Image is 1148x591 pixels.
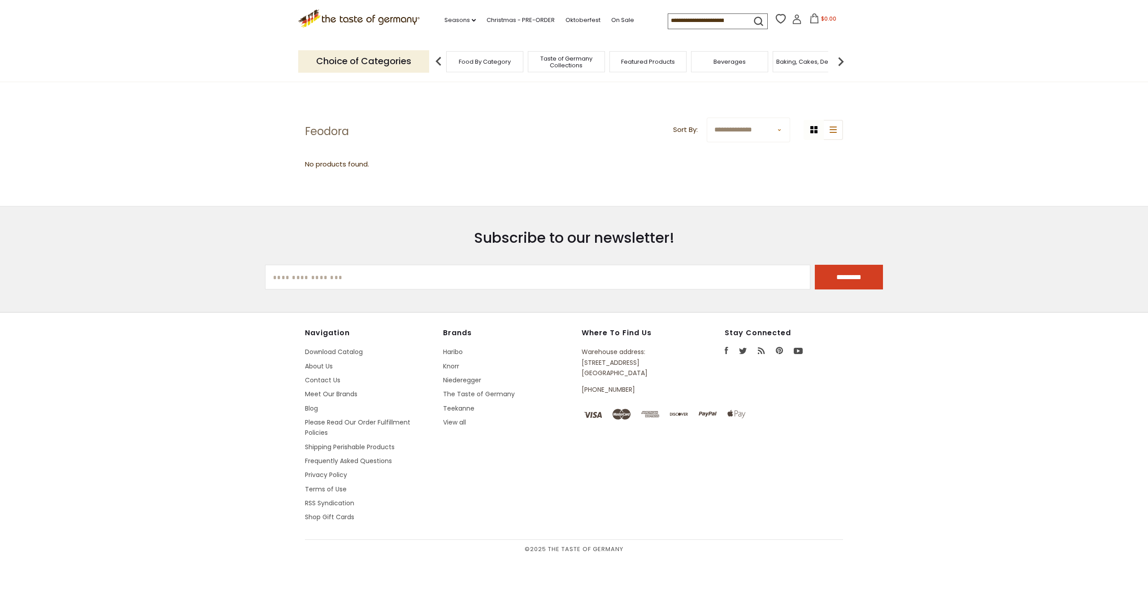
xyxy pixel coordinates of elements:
a: Terms of Use [305,485,347,494]
img: next arrow [832,53,850,70]
a: RSS Syndication [305,499,354,508]
img: previous arrow [430,53,448,70]
p: Warehouse address: [STREET_ADDRESS] [GEOGRAPHIC_DATA] [582,347,684,378]
span: $0.00 [821,15,836,22]
a: Shop Gift Cards [305,512,354,521]
a: About Us [305,362,333,371]
p: [PHONE_NUMBER] [582,385,684,395]
a: The Taste of Germany [443,390,515,398]
h4: Navigation [305,328,434,337]
a: Taste of Germany Collections [531,55,602,69]
a: Baking, Cakes, Desserts [776,58,846,65]
p: Choice of Categories [298,50,429,72]
label: Sort By: [673,124,698,136]
a: Featured Products [621,58,675,65]
a: Oktoberfest [565,15,600,25]
a: Please Read Our Order Fulfillment Policies [305,418,410,437]
div: No products found. [305,159,843,170]
a: Christmas - PRE-ORDER [487,15,555,25]
a: Niederegger [443,376,481,385]
a: Meet Our Brands [305,390,357,398]
a: On Sale [611,15,634,25]
a: Download Catalog [305,347,363,356]
a: Contact Us [305,376,340,385]
a: Food By Category [459,58,511,65]
a: Teekanne [443,404,474,413]
a: Frequently Asked Questions [305,456,392,465]
h3: Subscribe to our newsletter! [265,229,883,247]
a: Beverages [713,58,746,65]
a: Shipping Perishable Products [305,442,395,451]
h4: Brands [443,328,572,337]
a: Privacy Policy [305,470,347,479]
h4: Where to find us [582,328,684,337]
span: © 2025 The Taste of Germany [305,544,843,554]
h1: Feodora [305,125,349,138]
a: Knorr [443,362,459,371]
a: View all [443,418,466,427]
a: Seasons [444,15,476,25]
button: $0.00 [804,13,842,27]
a: Blog [305,404,318,413]
a: Haribo [443,347,463,356]
h4: Stay Connected [725,328,843,337]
